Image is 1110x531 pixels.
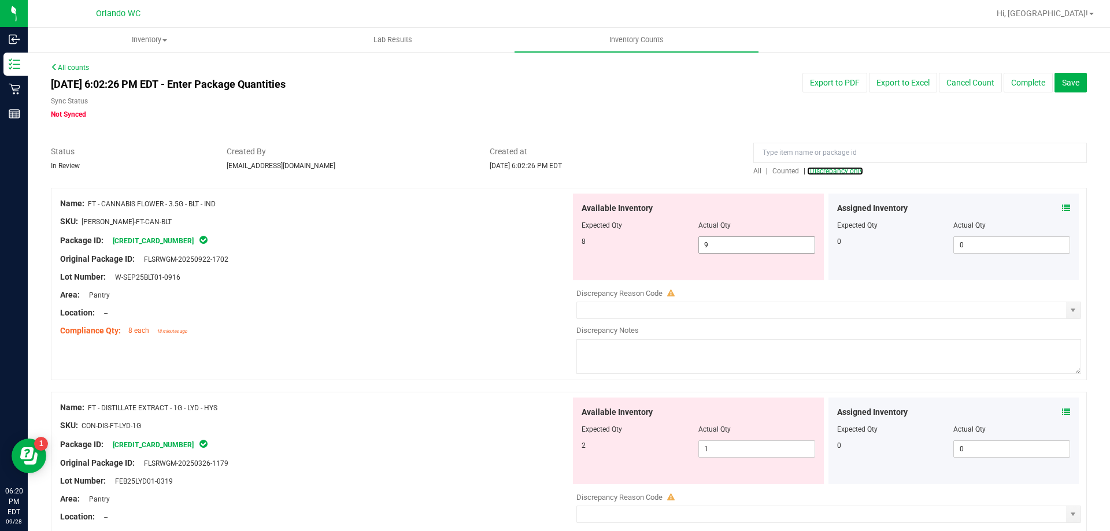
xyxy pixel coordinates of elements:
[83,291,110,299] span: Pantry
[9,83,20,95] inline-svg: Retail
[515,28,758,52] a: Inventory Counts
[60,217,78,226] span: SKU:
[997,9,1088,18] span: Hi, [GEOGRAPHIC_DATA]!
[698,221,731,229] span: Actual Qty
[753,143,1087,163] input: Type item name or package id
[60,421,78,430] span: SKU:
[60,403,84,412] span: Name:
[837,220,954,231] div: Expected Qty
[60,458,135,467] span: Original Package ID:
[5,486,23,517] p: 06:20 PM EDT
[60,236,103,245] span: Package ID:
[576,289,663,298] span: Discrepancy Reason Code
[9,108,20,120] inline-svg: Reports
[939,73,1002,92] button: Cancel Count
[1004,73,1053,92] button: Complete
[699,441,815,457] input: 1
[34,437,48,451] iframe: Resource center unread badge
[807,167,863,175] a: Discrepancy only
[837,202,908,214] span: Assigned Inventory
[699,237,815,253] input: 9
[5,517,23,526] p: 09/28
[28,35,271,45] span: Inventory
[753,167,766,175] a: All
[769,167,804,175] a: Counted
[60,199,84,208] span: Name:
[60,494,80,503] span: Area:
[1066,506,1081,522] span: select
[1062,78,1079,87] span: Save
[51,146,209,158] span: Status
[198,234,209,246] span: In Sync
[138,255,228,263] span: FLSRWGM-20250922-1702
[772,167,799,175] span: Counted
[954,237,1070,253] input: 0
[88,200,216,208] span: FT - CANNABIS FLOWER - 3.5G - BLT - IND
[109,273,180,281] span: W-SEP25BLT01-0916
[804,167,805,175] span: |
[113,237,194,245] a: [CREDIT_CARD_NUMBER]
[60,512,95,521] span: Location:
[9,34,20,45] inline-svg: Inbound
[51,110,86,118] span: Not Synced
[83,495,110,503] span: Pantry
[51,162,80,170] span: In Review
[128,326,149,335] span: 8 each
[60,272,106,281] span: Lot Number:
[98,513,108,521] span: --
[582,237,586,246] span: 8
[227,162,335,170] span: [EMAIL_ADDRESS][DOMAIN_NAME]
[837,406,908,418] span: Assigned Inventory
[51,64,89,72] a: All counts
[60,308,95,317] span: Location:
[88,404,217,412] span: FT - DISTILLATE EXTRACT - 1G - LYD - HYS
[51,96,88,106] label: Sync Status
[953,220,1070,231] div: Actual Qty
[109,477,173,485] span: FEB25LYD01-0319
[271,28,515,52] a: Lab Results
[837,424,954,435] div: Expected Qty
[869,73,937,92] button: Export to Excel
[358,35,428,45] span: Lab Results
[582,406,653,418] span: Available Inventory
[837,440,954,451] div: 0
[766,167,768,175] span: |
[582,425,622,433] span: Expected Qty
[953,424,1070,435] div: Actual Qty
[594,35,679,45] span: Inventory Counts
[28,28,271,52] a: Inventory
[576,493,663,502] span: Discrepancy Reason Code
[698,425,731,433] span: Actual Qty
[954,441,1070,457] input: 0
[227,146,473,158] span: Created By
[198,438,209,450] span: In Sync
[60,254,135,263] span: Original Package ID:
[802,73,867,92] button: Export to PDF
[9,58,20,70] inline-svg: Inventory
[60,326,121,335] span: Compliance Qty:
[113,441,194,449] a: [CREDIT_CARD_NUMBER]
[157,329,187,334] span: 18 minutes ago
[138,459,228,467] span: FLSRWGM-20250326-1179
[1066,302,1081,318] span: select
[96,9,140,18] span: Orlando WC
[582,441,586,450] span: 2
[60,440,103,449] span: Package ID:
[82,218,172,226] span: [PERSON_NAME]-FT-CAN-BLT
[576,325,1081,336] div: Discrepancy Notes
[12,439,46,473] iframe: Resource center
[490,146,736,158] span: Created at
[582,202,653,214] span: Available Inventory
[753,167,761,175] span: All
[51,79,648,90] h4: [DATE] 6:02:26 PM EDT - Enter Package Quantities
[1054,73,1087,92] button: Save
[98,309,108,317] span: --
[60,290,80,299] span: Area:
[490,162,562,170] span: [DATE] 6:02:26 PM EDT
[60,476,106,485] span: Lot Number:
[837,236,954,247] div: 0
[582,221,622,229] span: Expected Qty
[810,167,863,175] span: Discrepancy only
[82,422,141,430] span: CON-DIS-FT-LYD-1G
